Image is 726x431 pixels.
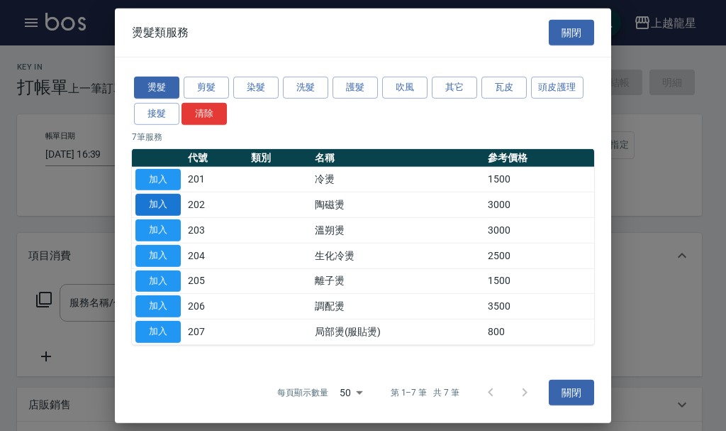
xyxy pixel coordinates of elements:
td: 205 [184,268,247,294]
button: 關閉 [549,19,594,45]
button: 護髮 [333,77,378,99]
div: 50 [334,373,368,412]
button: 剪髮 [184,77,229,99]
th: 參考價格 [484,148,594,167]
button: 清除 [181,103,227,125]
td: 202 [184,192,247,218]
td: 1500 [484,167,594,192]
td: 3500 [484,294,594,320]
p: 7 筆服務 [132,130,594,143]
button: 加入 [135,245,181,267]
button: 加入 [135,219,181,241]
td: 201 [184,167,247,192]
button: 加入 [135,194,181,216]
td: 203 [184,217,247,243]
td: 3000 [484,192,594,218]
p: 第 1–7 筆 共 7 筆 [391,386,459,399]
td: 3000 [484,217,594,243]
button: 染髮 [233,77,279,99]
button: 加入 [135,321,181,343]
button: 其它 [432,77,477,99]
td: 1500 [484,268,594,294]
td: 204 [184,243,247,268]
td: 冷燙 [311,167,484,192]
button: 加入 [135,295,181,317]
td: 800 [484,319,594,344]
button: 關閉 [549,379,594,405]
button: 加入 [135,270,181,292]
button: 瓦皮 [481,77,527,99]
button: 燙髮 [134,77,179,99]
th: 類別 [247,148,311,167]
td: 2500 [484,243,594,268]
button: 頭皮護理 [531,77,583,99]
button: 加入 [135,168,181,190]
td: 生化冷燙 [311,243,484,268]
td: 207 [184,319,247,344]
td: 調配燙 [311,294,484,320]
button: 洗髮 [283,77,328,99]
td: 溫朔燙 [311,217,484,243]
span: 燙髮類服務 [132,26,189,40]
td: 206 [184,294,247,320]
th: 代號 [184,148,247,167]
th: 名稱 [311,148,484,167]
td: 離子燙 [311,268,484,294]
button: 接髮 [134,103,179,125]
button: 吹風 [382,77,428,99]
td: 局部燙(服貼燙) [311,319,484,344]
p: 每頁顯示數量 [277,386,328,399]
td: 陶磁燙 [311,192,484,218]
